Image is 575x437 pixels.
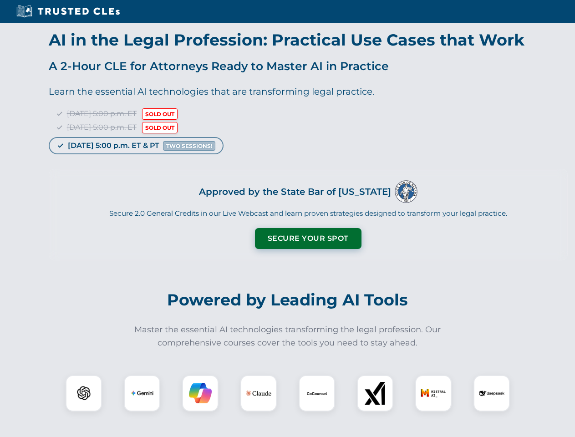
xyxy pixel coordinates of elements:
button: Secure Your Spot [255,228,361,249]
img: ChatGPT Logo [71,380,97,407]
p: Master the essential AI technologies transforming the legal profession. Our comprehensive courses... [128,323,447,350]
img: Trusted CLEs [14,5,122,18]
span: SOLD OUT [142,122,178,133]
span: SOLD OUT [142,108,178,120]
img: Copilot Logo [189,382,212,405]
span: [DATE] 5:00 p.m. ET [67,123,137,132]
img: xAI Logo [364,382,387,405]
img: CoCounsel Logo [305,382,328,405]
p: A 2-Hour CLE for Attorneys Ready to Master AI in Practice [49,57,568,75]
img: Claude Logo [246,381,271,406]
img: Mistral AI Logo [421,381,446,406]
h3: Approved by the State Bar of [US_STATE] [199,183,391,200]
div: Gemini [124,375,160,412]
span: [DATE] 5:00 p.m. ET [67,109,137,118]
img: Gemini Logo [131,382,153,405]
div: Claude [240,375,277,412]
img: Logo [395,180,417,203]
p: Secure 2.0 General Credits in our Live Webcast and learn proven strategies designed to transform ... [60,208,556,219]
p: Learn the essential AI technologies that are transforming legal practice. [49,84,568,99]
div: Copilot [182,375,219,412]
div: xAI [357,375,393,412]
h2: Powered by Leading AI Tools [36,284,540,316]
div: DeepSeek [473,375,510,412]
div: Mistral AI [415,375,452,412]
div: ChatGPT [66,375,102,412]
div: CoCounsel [299,375,335,412]
img: DeepSeek Logo [479,381,504,406]
h1: AI in the Legal Profession: Practical Use Cases that Work [49,32,568,48]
